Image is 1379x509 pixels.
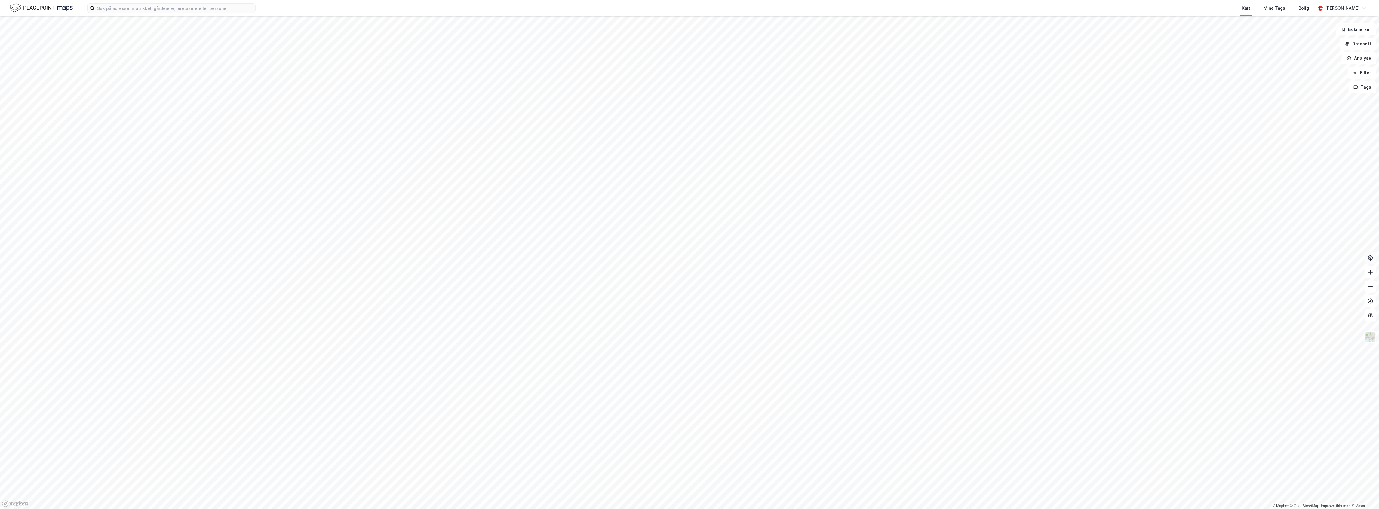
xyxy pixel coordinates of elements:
[1264,5,1285,12] div: Mine Tags
[1321,504,1351,508] a: Improve this map
[1273,504,1289,508] a: Mapbox
[1349,480,1379,509] div: Kontrollprogram for chat
[1290,504,1319,508] a: OpenStreetMap
[1299,5,1309,12] div: Bolig
[1242,5,1251,12] div: Kart
[95,4,255,13] input: Søk på adresse, matrikkel, gårdeiere, leietakere eller personer
[1349,480,1379,509] iframe: Chat Widget
[1342,52,1377,64] button: Analyse
[1325,5,1360,12] div: [PERSON_NAME]
[1349,81,1377,93] button: Tags
[1348,67,1377,79] button: Filter
[2,500,28,507] a: Mapbox homepage
[1340,38,1377,50] button: Datasett
[10,3,73,13] img: logo.f888ab2527a4732fd821a326f86c7f29.svg
[1336,23,1377,35] button: Bokmerker
[1365,331,1376,343] img: Z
